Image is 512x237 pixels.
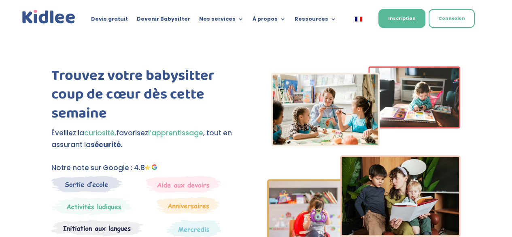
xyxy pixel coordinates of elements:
a: Ressources [295,16,336,25]
img: Sortie decole [51,176,122,192]
a: Devenir Babysitter [137,16,190,25]
a: Connexion [429,9,475,28]
img: Atelier thematique [51,220,143,237]
img: logo_kidlee_bleu [21,8,77,26]
a: Devis gratuit [91,16,128,25]
img: Anniversaire [157,197,220,214]
a: Inscription [378,9,425,28]
span: l’apprentissage [148,128,203,138]
img: Mercredi [51,197,132,216]
a: À propos [253,16,286,25]
strong: sécurité. [91,140,123,149]
img: Français [355,17,362,21]
p: Notre note sur Google : 4.8 [51,162,245,174]
a: Nos services [199,16,244,25]
img: weekends [145,176,221,193]
span: curiosité, [84,128,116,138]
p: Éveillez la favorisez , tout en assurant la [51,127,245,151]
a: Kidlee Logo [21,8,77,26]
h1: Trouvez votre babysitter coup de cœur dès cette semaine [51,66,245,127]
